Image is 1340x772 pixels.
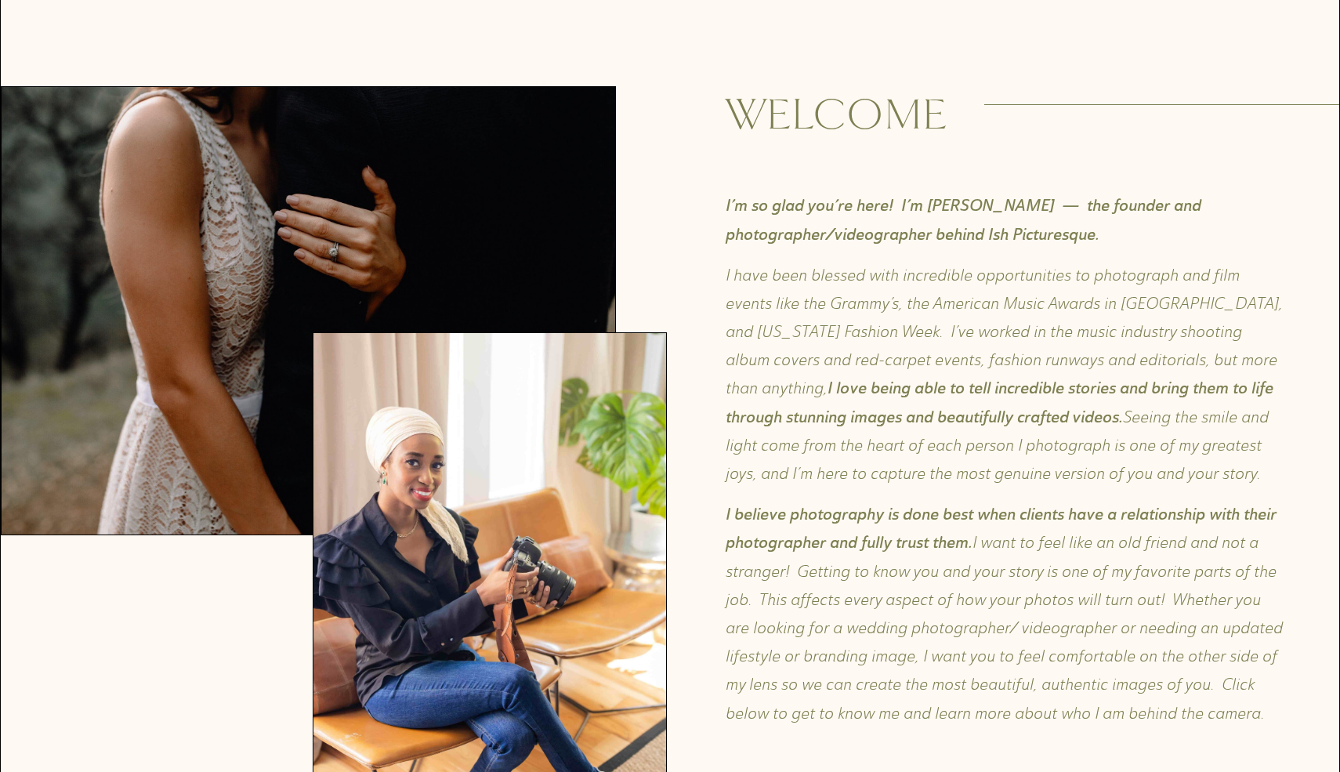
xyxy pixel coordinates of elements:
em: I have been blessed with incredible opportunities to photograph and film events like the Grammy’s... [726,266,1287,398]
em: Seeing the smile and light come from the heart of each person I photograph is one of my greatest ... [726,408,1273,483]
em: I’m so glad you’re here! I’m [PERSON_NAME] — the founder and photographer/videographer behind Ish... [726,195,1205,244]
h2: Welcome [726,86,1027,143]
em: I believe photography is done best when clients have a relationship with their photographer and f... [726,504,1280,553]
em: I want to feel like an old friend and not a stranger! Getting to know you and your story is one o... [726,533,1287,722]
em: I love being able to tell incredible stories and bring them to life through stunning images and b... [726,378,1277,426]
